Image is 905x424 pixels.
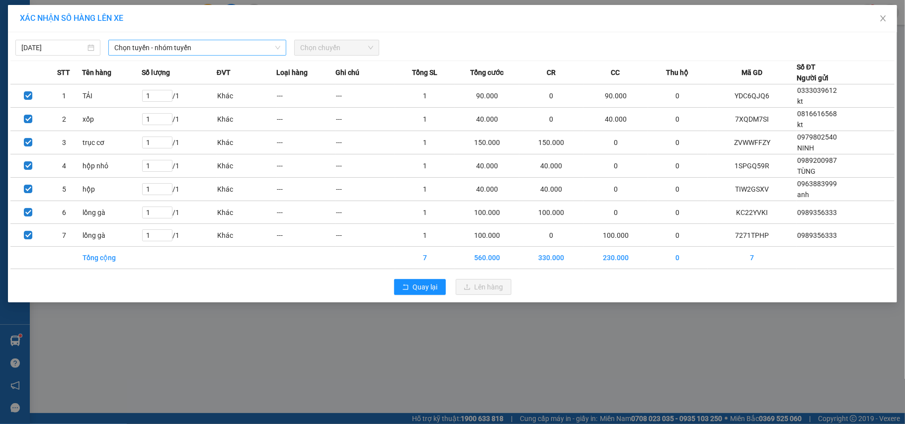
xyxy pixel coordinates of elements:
td: 7 [46,224,82,247]
span: Tên hàng [82,67,111,78]
span: down [275,45,281,51]
td: 6 [46,201,82,224]
td: 1 [395,201,455,224]
b: Sao Việt [60,23,121,40]
span: Số lượng [142,67,170,78]
span: 0816616568 [797,110,837,118]
td: 0 [648,247,708,269]
span: Quay lại [413,282,438,292]
td: --- [336,108,396,131]
td: 40.000 [455,108,519,131]
span: ĐVT [217,67,231,78]
span: TÙNG [797,167,816,175]
span: 0989356333 [797,231,837,239]
td: 0 [648,178,708,201]
td: hộp nhỏ [82,154,142,178]
td: 40.000 [519,178,583,201]
span: Thu hộ [666,67,689,78]
td: 1 [395,154,455,178]
span: kt [797,97,803,105]
td: ZVWWFFZY [708,131,797,154]
td: 40.000 [583,108,648,131]
td: 4 [46,154,82,178]
td: TẢI [82,84,142,108]
td: 0 [583,178,648,201]
td: 40.000 [455,154,519,178]
td: 1SPGQ59R [708,154,797,178]
td: 2 [46,108,82,131]
td: 7 [395,247,455,269]
span: Chọn tuyến - nhóm tuyến [114,40,280,55]
td: 0 [519,224,583,247]
b: [DOMAIN_NAME] [133,8,240,24]
td: --- [276,108,336,131]
td: 0 [648,224,708,247]
td: 150.000 [519,131,583,154]
td: 100.000 [583,224,648,247]
span: 0963883999 [797,180,837,188]
td: --- [276,131,336,154]
span: Mã GD [741,67,762,78]
td: 1 [395,108,455,131]
td: KC22YVKI [708,201,797,224]
td: 0 [648,201,708,224]
td: Khác [217,154,276,178]
td: 0 [648,84,708,108]
td: --- [336,154,396,178]
td: / 1 [142,201,217,224]
td: Khác [217,178,276,201]
td: Khác [217,131,276,154]
img: logo.jpg [5,8,55,58]
span: CR [547,67,556,78]
span: 0979802540 [797,133,837,141]
td: / 1 [142,84,217,108]
button: Close [869,5,897,33]
span: Tổng SL [412,67,437,78]
td: 7XQDM7SI [708,108,797,131]
td: 90.000 [455,84,519,108]
td: --- [276,178,336,201]
td: --- [276,84,336,108]
div: Số ĐT Người gửi [797,62,828,83]
span: Chọn chuyến [300,40,373,55]
span: Ghi chú [336,67,360,78]
td: 230.000 [583,247,648,269]
td: 1 [395,131,455,154]
td: 0 [519,108,583,131]
button: rollbackQuay lại [394,279,446,295]
td: / 1 [142,178,217,201]
td: lồng gà [82,201,142,224]
td: 0 [648,131,708,154]
td: lồng gà [82,224,142,247]
span: NINH [797,144,814,152]
td: 330.000 [519,247,583,269]
td: 40.000 [455,178,519,201]
td: --- [336,178,396,201]
span: 0333039612 [797,86,837,94]
span: anh [797,191,809,199]
span: 0989200987 [797,156,837,164]
h2: VP Nhận: VP 7 [PERSON_NAME] [52,58,240,120]
input: 12/10/2025 [21,42,85,53]
td: --- [336,131,396,154]
td: 3 [46,131,82,154]
span: Tổng cước [470,67,503,78]
td: 7271TPHP [708,224,797,247]
td: 90.000 [583,84,648,108]
td: Khác [217,224,276,247]
td: 1 [46,84,82,108]
td: 0 [519,84,583,108]
td: 100.000 [455,224,519,247]
td: / 1 [142,224,217,247]
td: 1 [395,224,455,247]
td: 1 [395,84,455,108]
h2: 7271TPHP [5,58,80,74]
span: kt [797,121,803,129]
td: --- [336,84,396,108]
td: 560.000 [455,247,519,269]
td: --- [336,224,396,247]
td: hộp [82,178,142,201]
span: Loại hàng [276,67,308,78]
td: 150.000 [455,131,519,154]
td: 100.000 [455,201,519,224]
